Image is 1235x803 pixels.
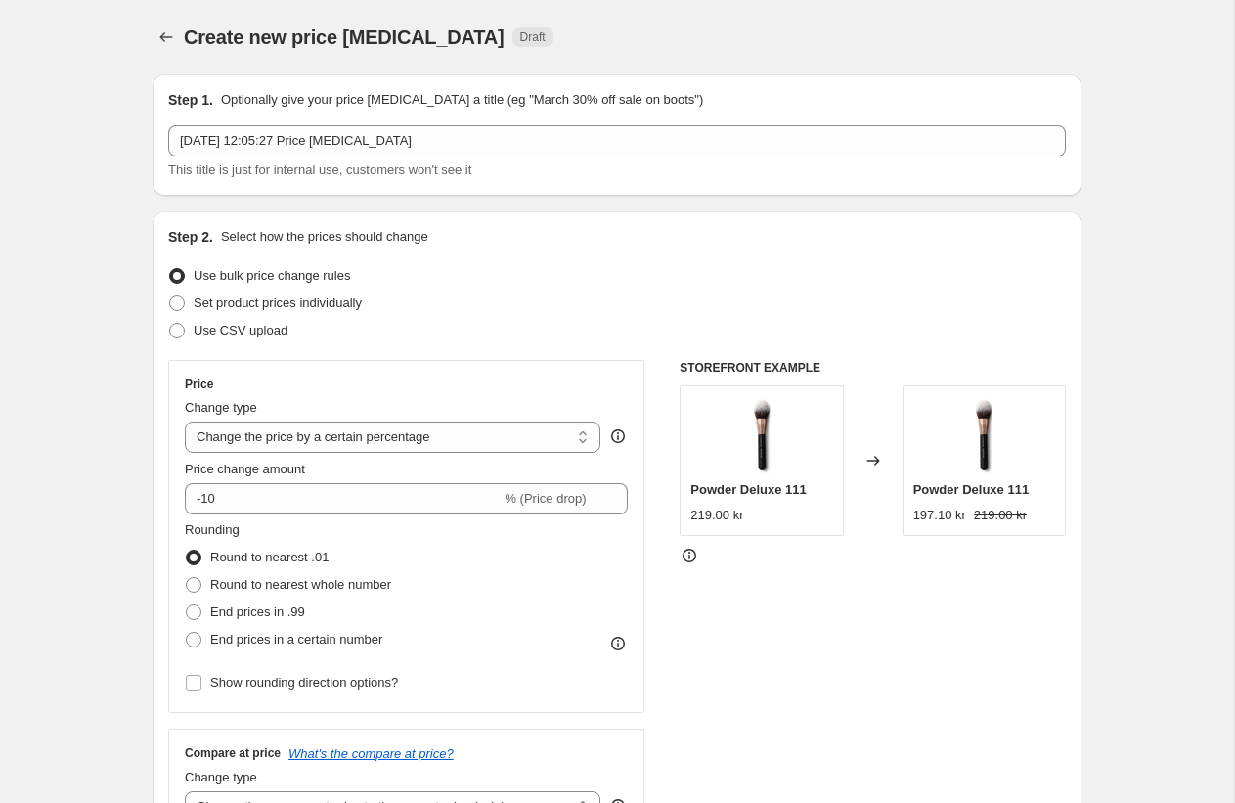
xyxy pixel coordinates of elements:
[185,770,257,784] span: Change type
[945,396,1023,474] img: 111_1400px_80x.jpg
[288,746,454,761] button: What's the compare at price?
[194,295,362,310] span: Set product prices individually
[185,522,240,537] span: Rounding
[680,360,1066,376] h6: STOREFRONT EXAMPLE
[974,508,1027,522] span: 219.00 kr
[168,90,213,110] h2: Step 1.
[210,675,398,690] span: Show rounding direction options?
[168,125,1066,156] input: 30% off holiday sale
[210,604,305,619] span: End prices in .99
[210,550,329,564] span: Round to nearest .01
[913,508,966,522] span: 197.10 kr
[608,426,628,446] div: help
[185,745,281,761] h3: Compare at price
[185,377,213,392] h3: Price
[210,577,391,592] span: Round to nearest whole number
[185,462,305,476] span: Price change amount
[194,268,350,283] span: Use bulk price change rules
[505,491,586,506] span: % (Price drop)
[913,482,1030,497] span: Powder Deluxe 111
[168,162,471,177] span: This title is just for internal use, customers won't see it
[723,396,801,474] img: 111_1400px_80x.jpg
[185,400,257,415] span: Change type
[690,508,743,522] span: 219.00 kr
[184,26,505,48] span: Create new price [MEDICAL_DATA]
[153,23,180,51] button: Price change jobs
[168,227,213,246] h2: Step 2.
[690,482,807,497] span: Powder Deluxe 111
[221,227,428,246] p: Select how the prices should change
[210,632,382,647] span: End prices in a certain number
[194,323,287,337] span: Use CSV upload
[520,29,546,45] span: Draft
[221,90,703,110] p: Optionally give your price [MEDICAL_DATA] a title (eg "March 30% off sale on boots")
[185,483,501,514] input: -15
